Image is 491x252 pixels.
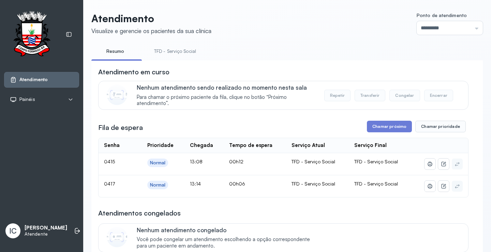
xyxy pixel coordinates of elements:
[150,160,166,166] div: Normal
[147,142,174,149] div: Prioridade
[292,159,343,165] div: TFD - Serviço Social
[389,90,420,101] button: Congelar
[415,121,466,132] button: Chamar prioridade
[104,142,120,149] div: Senha
[417,12,467,18] span: Ponto de atendimento
[292,142,325,149] div: Serviço Atual
[98,67,169,77] h3: Atendimento em curso
[137,94,317,107] span: Para chamar o próximo paciente da fila, clique no botão “Próximo atendimento”.
[354,159,398,164] span: TFD - Serviço Social
[150,182,166,188] div: Normal
[98,123,143,132] h3: Fila de espera
[25,225,67,231] p: [PERSON_NAME]
[229,142,272,149] div: Tempo de espera
[367,121,412,132] button: Chamar próximo
[137,84,317,91] p: Nenhum atendimento sendo realizado no momento nesta sala
[104,181,115,187] span: 0417
[229,181,245,187] span: 00h06
[107,85,127,105] img: Imagem de CalloutCard
[91,46,139,57] a: Resumo
[19,97,35,102] span: Painéis
[147,46,203,57] a: TFD - Serviço Social
[7,11,56,58] img: Logotipo do estabelecimento
[354,181,398,187] span: TFD - Serviço Social
[137,236,317,249] span: Você pode congelar um atendimento escolhendo a opção correspondente para um paciente em andamento.
[98,208,181,218] h3: Atendimentos congelados
[324,90,351,101] button: Repetir
[190,181,201,187] span: 13:14
[190,159,203,164] span: 13:08
[354,142,387,149] div: Serviço Final
[107,227,127,247] img: Imagem de CalloutCard
[10,76,73,83] a: Atendimento
[91,12,211,25] p: Atendimento
[19,77,48,83] span: Atendimento
[229,159,243,164] span: 00h12
[25,231,67,237] p: Atendente
[137,226,317,234] p: Nenhum atendimento congelado
[91,27,211,34] div: Visualize e gerencie os pacientes da sua clínica
[292,181,343,187] div: TFD - Serviço Social
[424,90,453,101] button: Encerrar
[104,159,115,164] span: 0415
[355,90,386,101] button: Transferir
[190,142,213,149] div: Chegada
